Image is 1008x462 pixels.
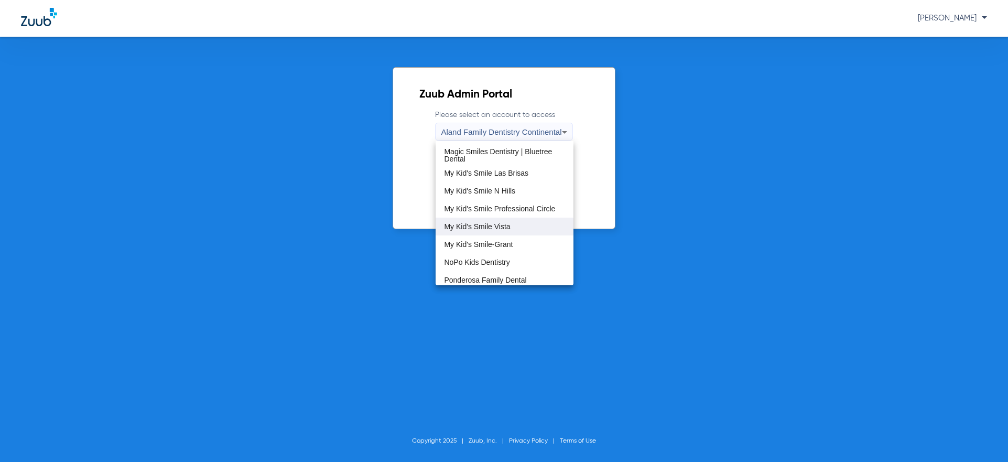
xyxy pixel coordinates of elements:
[956,412,1008,462] iframe: Chat Widget
[444,205,555,212] span: My Kid's Smile Professional Circle
[444,134,497,141] span: LSPD Post Falls
[444,169,528,177] span: My Kid's Smile Las Brisas
[444,259,510,266] span: NoPo Kids Dentistry
[444,241,513,248] span: My Kid's Smile-Grant
[444,148,565,163] span: Magic Smiles Dentistry | Bluetree Dental
[444,276,526,284] span: Ponderosa Family Dental
[444,187,515,195] span: My Kid's Smile N Hills
[444,223,510,230] span: My Kid's Smile Vista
